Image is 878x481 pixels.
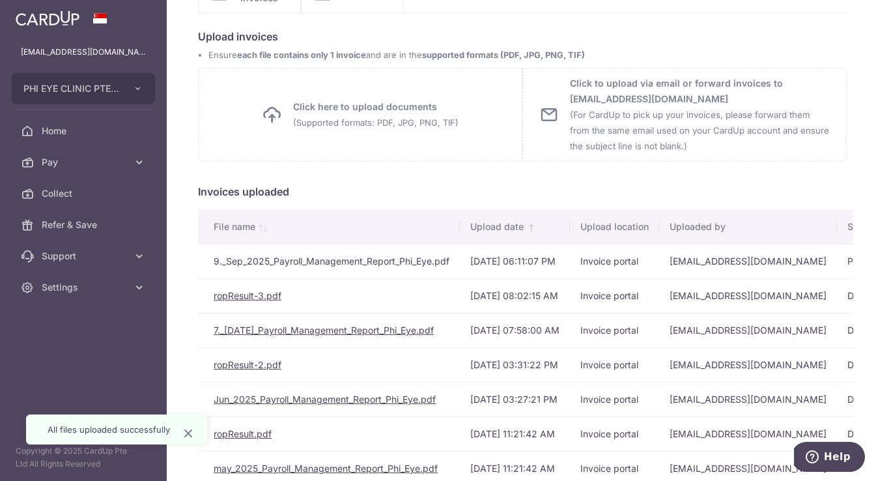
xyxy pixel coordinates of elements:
td: [DATE] 08:02:15 AM [460,278,570,313]
p: [EMAIL_ADDRESS][DOMAIN_NAME] [21,46,146,59]
b: supported formats (PDF, JPG, PNG, TIF) [422,50,585,60]
td: [EMAIL_ADDRESS][DOMAIN_NAME] [659,416,837,451]
td: [DATE] 07:58:00 AM [460,313,570,347]
td: Invoice portal [570,347,659,382]
td: [DATE] 06:11:07 PM [460,244,570,278]
td: Invoice portal [570,244,659,278]
td: [EMAIL_ADDRESS][DOMAIN_NAME] [659,313,837,347]
th: Upload date: activate to sort column ascending [460,210,570,244]
td: Invoice portal [570,382,659,416]
button: PHI EYE CLINIC PTE. LTD. [12,73,155,104]
small: (Supported formats: PDF, JPG, PNG, TIF) [293,117,459,128]
td: [DATE] 03:27:21 PM [460,382,570,416]
td: [EMAIL_ADDRESS][DOMAIN_NAME] [659,347,837,382]
a: may_2025_Payroll_Management_Report_Phi_Eye.pdf [214,463,438,474]
td: Invoice portal [570,416,659,451]
th: File name: activate to sort column ascending [198,210,460,244]
small: (For CardUp to pick up your invoices, please forward them from the same email used on your CardUp... [570,109,829,151]
span: Support [42,250,128,263]
a: ropResult-2.pdf [214,359,281,370]
td: [EMAIL_ADDRESS][DOMAIN_NAME] [659,382,837,416]
a: Click to upload via email or forward invoices to [EMAIL_ADDRESS][DOMAIN_NAME] (For CardUp to pick... [522,68,847,162]
td: [DATE] 03:31:22 PM [460,347,570,382]
a: ropResult-3.pdf [214,290,281,301]
a: Jun_2025_Payroll_Management_Report_Phi_Eye.pdf [214,394,436,405]
h5: Invoices uploaded [198,184,847,199]
div: All files uploaded successfully [48,423,170,436]
iframe: Opens a widget where you can find more information [794,442,865,474]
th: Upload location [570,210,659,244]
span: Pay [42,156,128,169]
span: Home [42,124,128,138]
span: Collect [42,187,128,200]
td: Invoice portal [570,313,659,347]
span: Refer & Save [42,218,128,231]
span: PHI EYE CLINIC PTE. LTD. [23,82,120,95]
td: Invoice portal [570,278,659,313]
p: Upload invoices [198,29,847,44]
td: [DATE] 11:21:42 AM [460,416,570,451]
a: 7._[DATE]_Payroll_Management_Report_Phi_Eye.pdf [214,325,434,336]
li: Ensure and are in the [208,50,847,61]
td: [EMAIL_ADDRESS][DOMAIN_NAME] [659,244,837,278]
b: each file contains only 1 invoice [237,50,366,60]
th: Uploaded by [659,210,837,244]
a: ropResult.pdf [214,428,272,439]
td: [EMAIL_ADDRESS][DOMAIN_NAME] [659,278,837,313]
span: Click to upload via email or forward invoices to [EMAIL_ADDRESS][DOMAIN_NAME] [570,76,830,154]
img: CardUp [16,10,79,26]
button: Close [180,426,196,441]
span: Settings [42,281,128,294]
span: Click here to upload documents [293,99,459,130]
td: 9._Sep_2025_Payroll_Management_Report_Phi_Eye.pdf [198,244,460,278]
